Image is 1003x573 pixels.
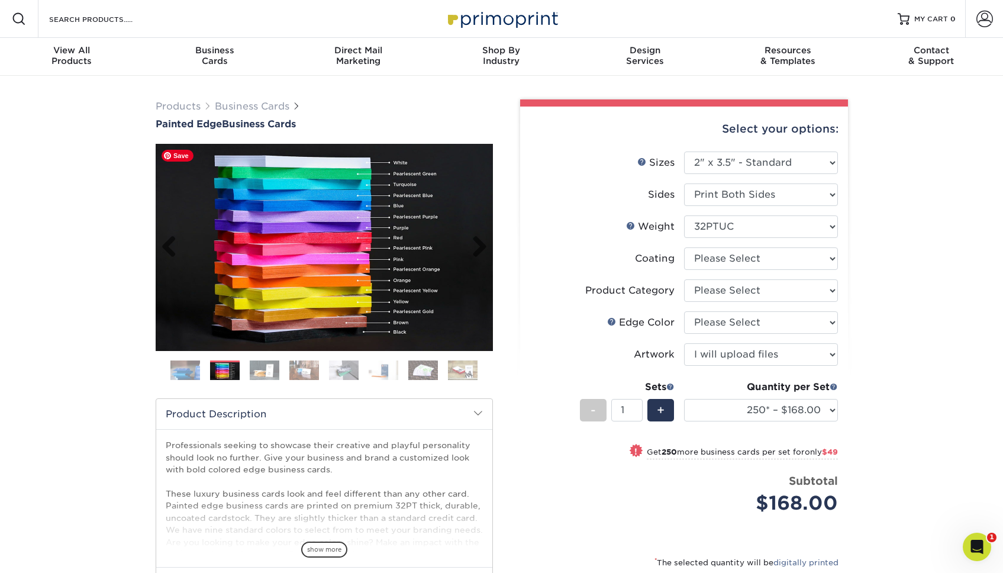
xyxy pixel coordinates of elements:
[408,360,438,381] img: Business Cards 07
[914,14,948,24] span: MY CART
[170,356,200,385] img: Business Cards 01
[162,150,193,162] span: Save
[143,45,286,66] div: Cards
[822,448,838,456] span: $49
[48,12,163,26] input: SEARCH PRODUCTS.....
[210,362,240,381] img: Business Cards 02
[573,38,717,76] a: DesignServices
[573,45,717,56] span: Design
[3,537,101,569] iframe: Google Customer Reviews
[648,188,675,202] div: Sides
[717,45,860,66] div: & Templates
[289,360,319,381] img: Business Cards 04
[717,45,860,56] span: Resources
[717,38,860,76] a: Resources& Templates
[156,399,492,429] h2: Product Description
[301,542,347,558] span: show more
[530,107,838,152] div: Select your options:
[448,360,478,381] img: Business Cards 08
[156,118,493,130] h1: Business Cards
[860,45,1003,56] span: Contact
[987,533,996,542] span: 1
[637,156,675,170] div: Sizes
[156,118,222,130] span: Painted Edge
[591,401,596,419] span: -
[773,558,838,567] a: digitally printed
[143,45,286,56] span: Business
[635,252,675,266] div: Coating
[443,6,561,31] img: Primoprint
[286,45,430,56] span: Direct Mail
[143,38,286,76] a: BusinessCards
[789,474,838,487] strong: Subtotal
[607,316,675,330] div: Edge Color
[950,15,956,23] span: 0
[626,220,675,234] div: Weight
[215,101,289,112] a: Business Cards
[647,448,838,459] small: Get more business cards per set for
[963,533,991,561] iframe: Intercom live chat
[585,284,675,298] div: Product Category
[860,45,1003,66] div: & Support
[693,489,838,517] div: $168.00
[369,360,398,381] img: Business Cards 06
[580,380,675,394] div: Sets
[684,380,838,394] div: Quantity per Set
[430,45,573,66] div: Industry
[634,347,675,362] div: Artwork
[156,144,493,351] img: Painted Edge 02
[573,45,717,66] div: Services
[156,101,201,112] a: Products
[250,360,279,381] img: Business Cards 03
[286,45,430,66] div: Marketing
[156,118,493,130] a: Painted EdgeBusiness Cards
[430,45,573,56] span: Shop By
[430,38,573,76] a: Shop ByIndustry
[860,38,1003,76] a: Contact& Support
[657,401,665,419] span: +
[654,558,838,567] small: The selected quantity will be
[329,360,359,381] img: Business Cards 05
[286,38,430,76] a: Direct MailMarketing
[634,445,637,458] span: !
[662,448,677,456] strong: 250
[805,448,838,456] span: only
